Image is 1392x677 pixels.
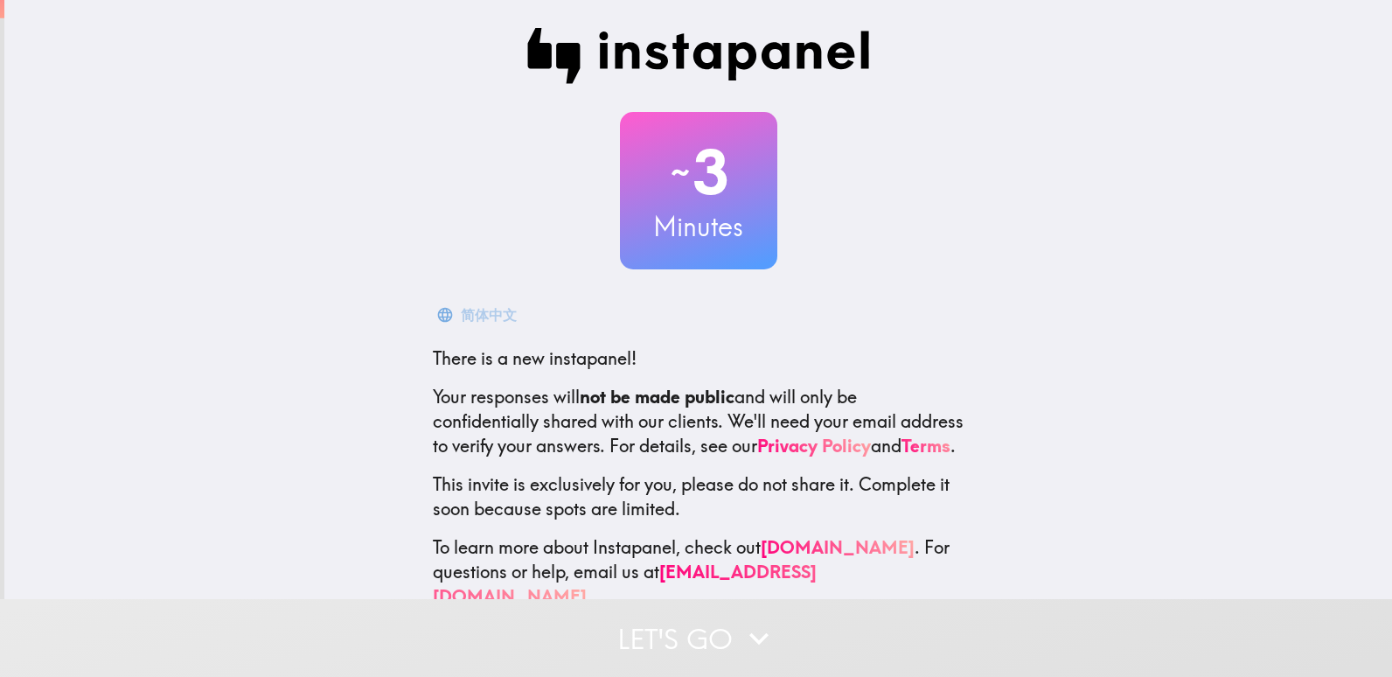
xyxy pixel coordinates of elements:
span: ~ [668,146,693,199]
p: To learn more about Instapanel, check out . For questions or help, email us at . [433,535,964,609]
a: Privacy Policy [757,435,871,457]
div: 简体中文 [461,303,517,327]
b: not be made public [580,386,734,408]
a: Terms [901,435,950,457]
span: There is a new instapanel! [433,347,637,369]
h3: Minutes [620,208,777,245]
a: [DOMAIN_NAME] [761,536,915,558]
p: Your responses will and will only be confidentially shared with our clients. We'll need your emai... [433,385,964,458]
button: 简体中文 [433,297,524,332]
p: This invite is exclusively for you, please do not share it. Complete it soon because spots are li... [433,472,964,521]
img: Instapanel [527,28,870,84]
h2: 3 [620,136,777,208]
